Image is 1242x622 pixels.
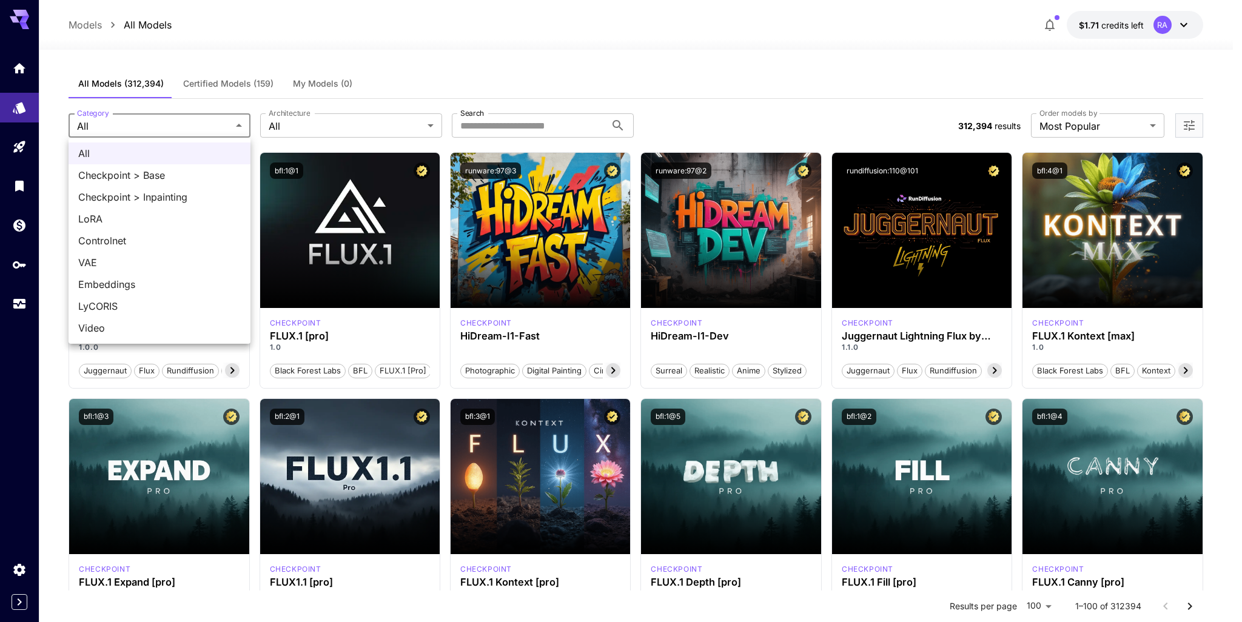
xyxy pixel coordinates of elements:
span: Checkpoint > Inpainting [78,190,241,204]
span: LoRA [78,212,241,226]
span: Video [78,321,241,335]
span: VAE [78,255,241,270]
span: Controlnet [78,233,241,248]
span: All [78,146,241,161]
span: Checkpoint > Base [78,168,241,182]
span: LyCORIS [78,299,241,313]
span: Embeddings [78,277,241,292]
